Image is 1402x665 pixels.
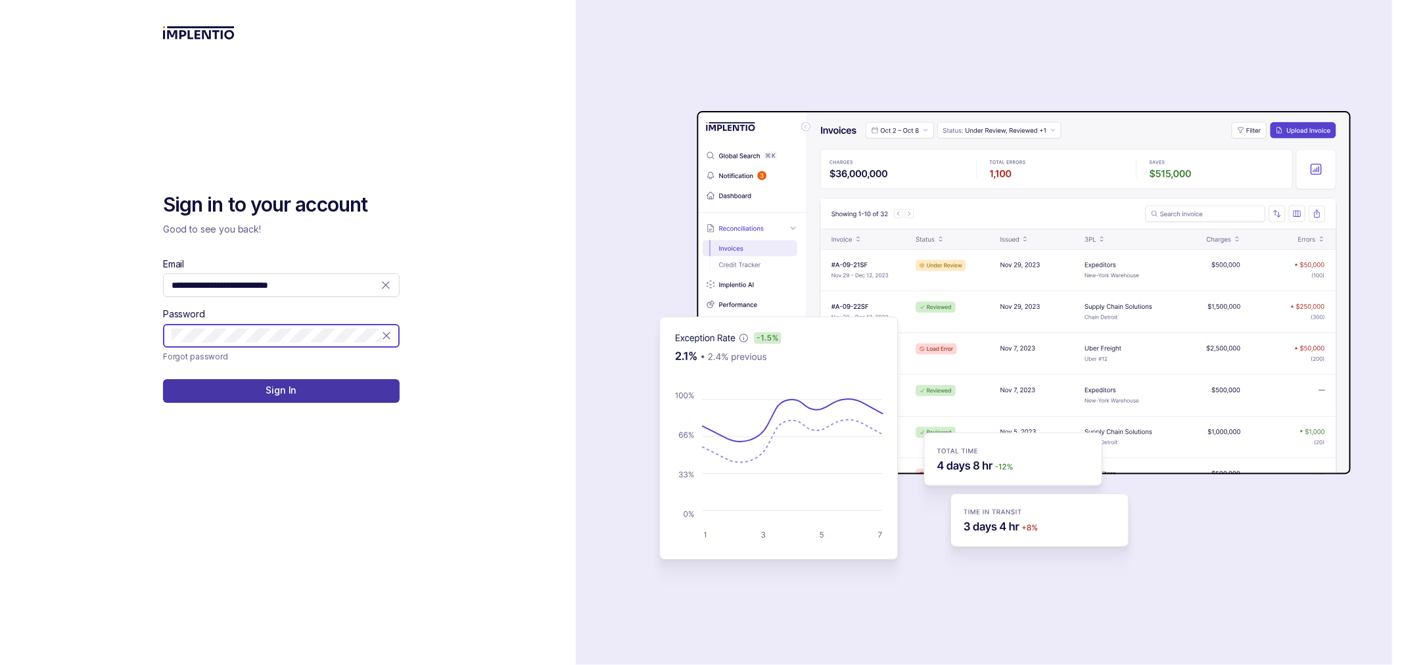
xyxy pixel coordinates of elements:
button: Sign In [163,379,400,403]
label: Email [163,258,184,271]
img: logo [163,26,235,39]
p: Good to see you back! [163,223,400,236]
img: signin-background.svg [613,70,1355,595]
label: Password [163,308,205,321]
a: Link Forgot password [163,350,228,363]
p: Sign In [266,384,296,397]
p: Forgot password [163,350,228,363]
h2: Sign in to your account [163,192,400,218]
